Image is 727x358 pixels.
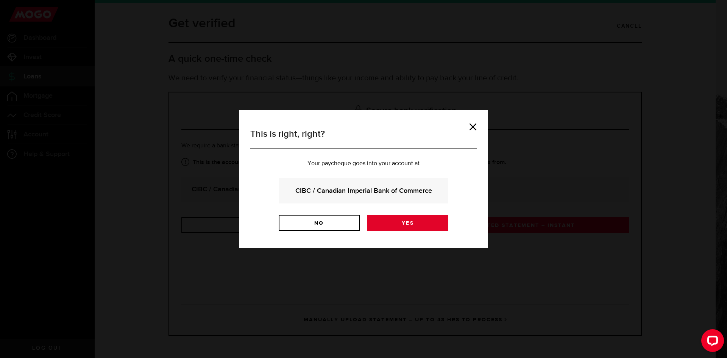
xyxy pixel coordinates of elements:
[250,127,477,149] h3: This is right, right?
[695,326,727,358] iframe: LiveChat chat widget
[279,215,360,231] a: No
[367,215,448,231] a: Yes
[250,161,477,167] p: Your paycheque goes into your account at
[289,186,438,196] strong: CIBC / Canadian Imperial Bank of Commerce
